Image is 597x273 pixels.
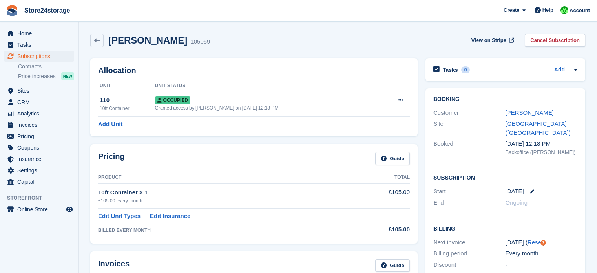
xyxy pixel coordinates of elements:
div: 10ft Container [100,105,155,112]
div: 10ft Container × 1 [98,188,351,197]
a: View on Stripe [468,34,516,47]
div: BILLED EVERY MONTH [98,227,351,234]
td: £105.00 [351,183,410,208]
span: Storefront [7,194,78,202]
span: Insurance [17,154,64,165]
h2: Pricing [98,152,125,165]
span: Settings [17,165,64,176]
a: menu [4,119,74,130]
a: Edit Insurance [150,212,190,221]
div: Every month [506,249,578,258]
div: Customer [433,108,506,117]
a: menu [4,131,74,142]
div: Granted access by [PERSON_NAME] on [DATE] 12:18 PM [155,104,380,112]
div: [DATE] ( ) [506,238,578,247]
h2: [PERSON_NAME] [108,35,187,46]
div: NEW [61,72,74,80]
a: Guide [375,152,410,165]
a: menu [4,165,74,176]
span: Ongoing [506,199,528,206]
a: menu [4,142,74,153]
div: Booked [433,139,506,156]
div: [DATE] 12:18 PM [506,139,578,148]
div: Start [433,187,506,196]
span: CRM [17,97,64,108]
img: Tracy Harper [560,6,568,14]
a: Contracts [18,63,74,70]
span: Invoices [17,119,64,130]
a: Add [554,66,565,75]
a: menu [4,154,74,165]
a: [GEOGRAPHIC_DATA] ([GEOGRAPHIC_DATA]) [506,120,571,136]
a: menu [4,204,74,215]
div: Backoffice ([PERSON_NAME]) [506,148,578,156]
div: 110 [100,96,155,105]
img: stora-icon-8386f47178a22dfd0bd8f6a31ec36ba5ce8667c1dd55bd0f319d3a0aa187defe.svg [6,5,18,16]
time: 2025-09-01 00:00:00 UTC [506,187,524,196]
span: Create [504,6,519,14]
a: Add Unit [98,120,122,129]
a: Store24storage [21,4,73,17]
a: menu [4,51,74,62]
div: - [506,260,578,269]
a: Edit Unit Types [98,212,141,221]
div: 0 [461,66,470,73]
h2: Tasks [443,66,458,73]
th: Unit Status [155,80,380,92]
div: £105.00 [351,225,410,234]
span: Tasks [17,39,64,50]
span: Help [542,6,553,14]
span: Capital [17,176,64,187]
span: Analytics [17,108,64,119]
a: menu [4,28,74,39]
span: Account [570,7,590,15]
h2: Allocation [98,66,410,75]
span: Subscriptions [17,51,64,62]
a: menu [4,108,74,119]
th: Product [98,171,351,184]
span: Pricing [17,131,64,142]
th: Unit [98,80,155,92]
div: Tooltip anchor [540,239,547,246]
a: Preview store [65,205,74,214]
a: menu [4,85,74,96]
a: menu [4,39,74,50]
a: menu [4,97,74,108]
div: 105059 [190,37,210,46]
div: Site [433,119,506,137]
a: Reset [528,239,543,246]
a: menu [4,176,74,187]
span: Online Store [17,204,64,215]
span: Sites [17,85,64,96]
th: Total [351,171,410,184]
a: [PERSON_NAME] [506,109,554,116]
h2: Invoices [98,259,130,272]
span: Price increases [18,73,56,80]
span: Home [17,28,64,39]
div: Next invoice [433,238,506,247]
a: Price increases NEW [18,72,74,81]
div: End [433,198,506,207]
h2: Subscription [433,173,577,181]
div: £105.00 every month [98,197,351,204]
a: Guide [375,259,410,272]
a: Cancel Subscription [525,34,585,47]
div: Discount [433,260,506,269]
div: Billing period [433,249,506,258]
span: Occupied [155,96,190,104]
span: View on Stripe [471,37,506,44]
span: Coupons [17,142,64,153]
h2: Billing [433,224,577,232]
h2: Booking [433,96,577,103]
